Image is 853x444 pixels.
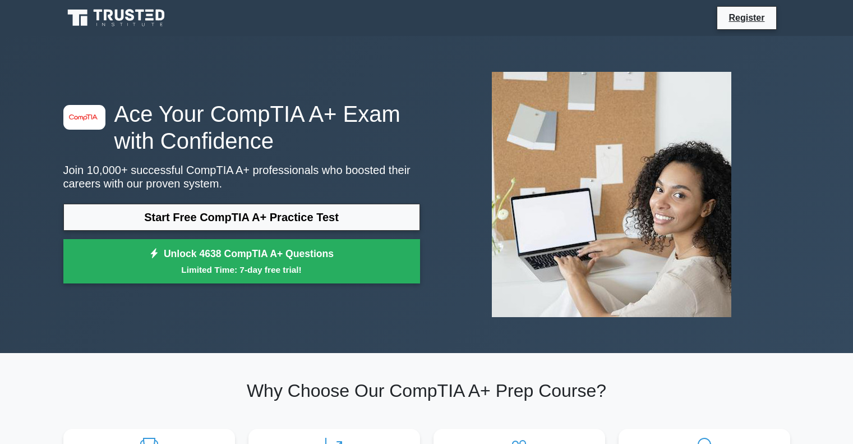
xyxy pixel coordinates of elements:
a: Start Free CompTIA A+ Practice Test [63,204,420,231]
a: Register [722,11,771,25]
a: Unlock 4638 CompTIA A+ QuestionsLimited Time: 7-day free trial! [63,239,420,284]
h1: Ace Your CompTIA A+ Exam with Confidence [63,100,420,154]
p: Join 10,000+ successful CompTIA A+ professionals who boosted their careers with our proven system. [63,163,420,190]
h2: Why Choose Our CompTIA A+ Prep Course? [63,380,790,401]
small: Limited Time: 7-day free trial! [77,263,406,276]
